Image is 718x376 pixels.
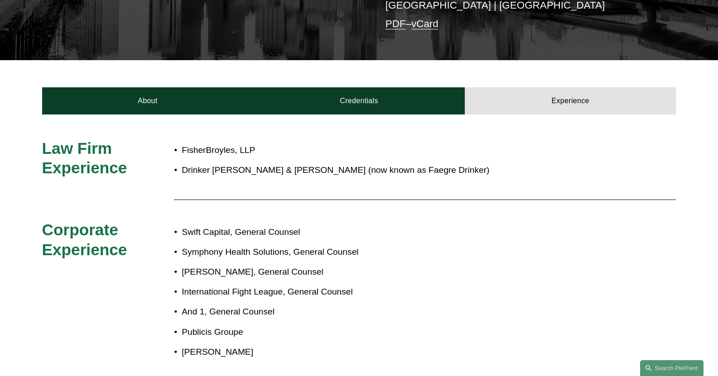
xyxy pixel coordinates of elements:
[253,87,465,114] a: Credentials
[182,304,597,320] p: And 1, General Counsel
[182,264,597,280] p: [PERSON_NAME], General Counsel
[182,324,597,340] p: Publicis Groupe
[42,221,127,258] span: Corporate Experience
[42,139,127,177] span: Law Firm Experience
[465,87,676,114] a: Experience
[182,284,597,300] p: International Fight League, General Counsel
[182,143,597,158] p: FisherBroyles, LLP
[386,18,406,29] a: PDF
[640,360,704,376] a: Search this site
[182,162,597,178] p: Drinker [PERSON_NAME] & [PERSON_NAME] (now known as Faegre Drinker)
[182,344,597,360] p: [PERSON_NAME]
[42,87,254,114] a: About
[182,244,597,260] p: Symphony Health Solutions, General Counsel
[411,18,439,29] a: vCard
[182,224,597,240] p: Swift Capital, General Counsel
